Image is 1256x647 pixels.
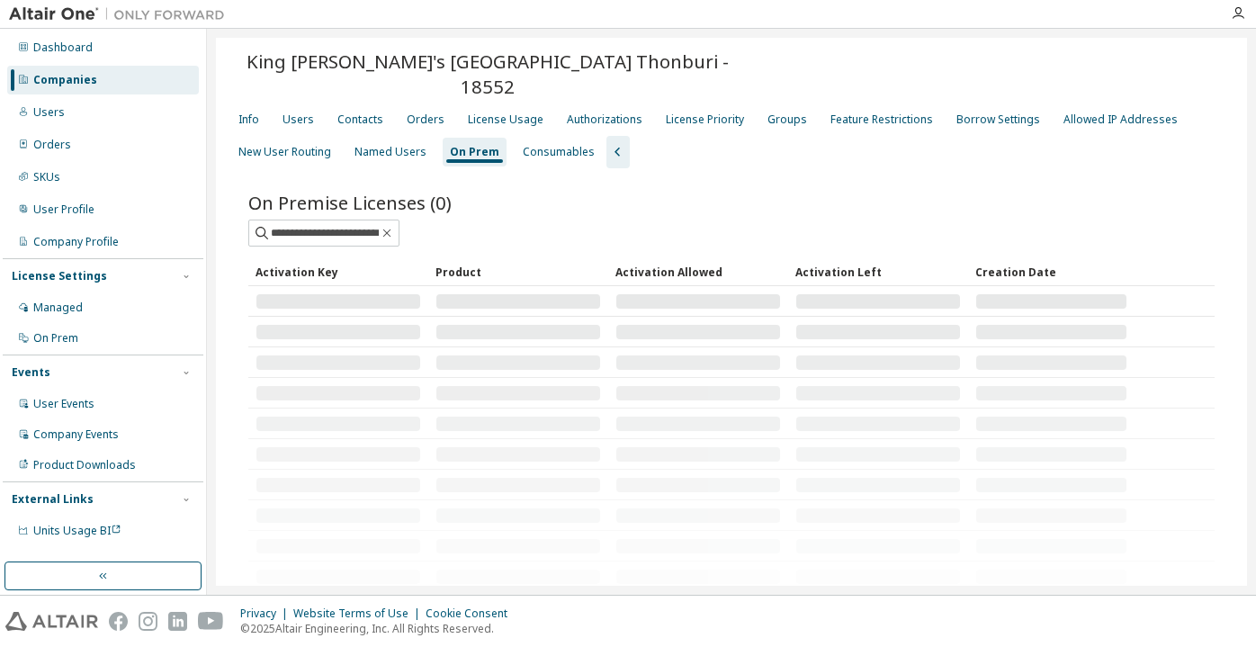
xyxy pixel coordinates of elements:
[139,612,157,631] img: instagram.svg
[567,112,642,127] div: Authorizations
[33,301,83,315] div: Managed
[337,112,383,127] div: Contacts
[450,145,499,159] div: On Prem
[615,257,781,286] div: Activation Allowed
[33,170,60,184] div: SKUs
[33,138,71,152] div: Orders
[666,112,744,127] div: License Priority
[238,145,331,159] div: New User Routing
[248,190,452,215] span: On Premise Licenses (0)
[33,427,119,442] div: Company Events
[5,612,98,631] img: altair_logo.svg
[12,492,94,507] div: External Links
[9,5,234,23] img: Altair One
[407,112,444,127] div: Orders
[354,145,426,159] div: Named Users
[240,621,518,636] p: © 2025 Altair Engineering, Inc. All Rights Reserved.
[198,612,224,631] img: youtube.svg
[283,112,314,127] div: Users
[33,458,136,472] div: Product Downloads
[240,607,293,621] div: Privacy
[975,257,1127,286] div: Creation Date
[293,607,426,621] div: Website Terms of Use
[1063,112,1178,127] div: Allowed IP Addresses
[33,73,97,87] div: Companies
[523,145,595,159] div: Consumables
[33,331,78,346] div: On Prem
[109,612,128,631] img: facebook.svg
[767,112,807,127] div: Groups
[33,40,93,55] div: Dashboard
[12,365,50,380] div: Events
[956,112,1040,127] div: Borrow Settings
[830,112,933,127] div: Feature Restrictions
[33,202,94,217] div: User Profile
[795,257,961,286] div: Activation Left
[33,235,119,249] div: Company Profile
[33,397,94,411] div: User Events
[238,112,259,127] div: Info
[256,257,421,286] div: Activation Key
[468,112,543,127] div: License Usage
[33,523,121,538] span: Units Usage BI
[12,269,107,283] div: License Settings
[33,105,65,120] div: Users
[426,607,518,621] div: Cookie Consent
[168,612,187,631] img: linkedin.svg
[435,257,601,286] div: Product
[227,49,749,99] span: King [PERSON_NAME]'s [GEOGRAPHIC_DATA] Thonburi - 18552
